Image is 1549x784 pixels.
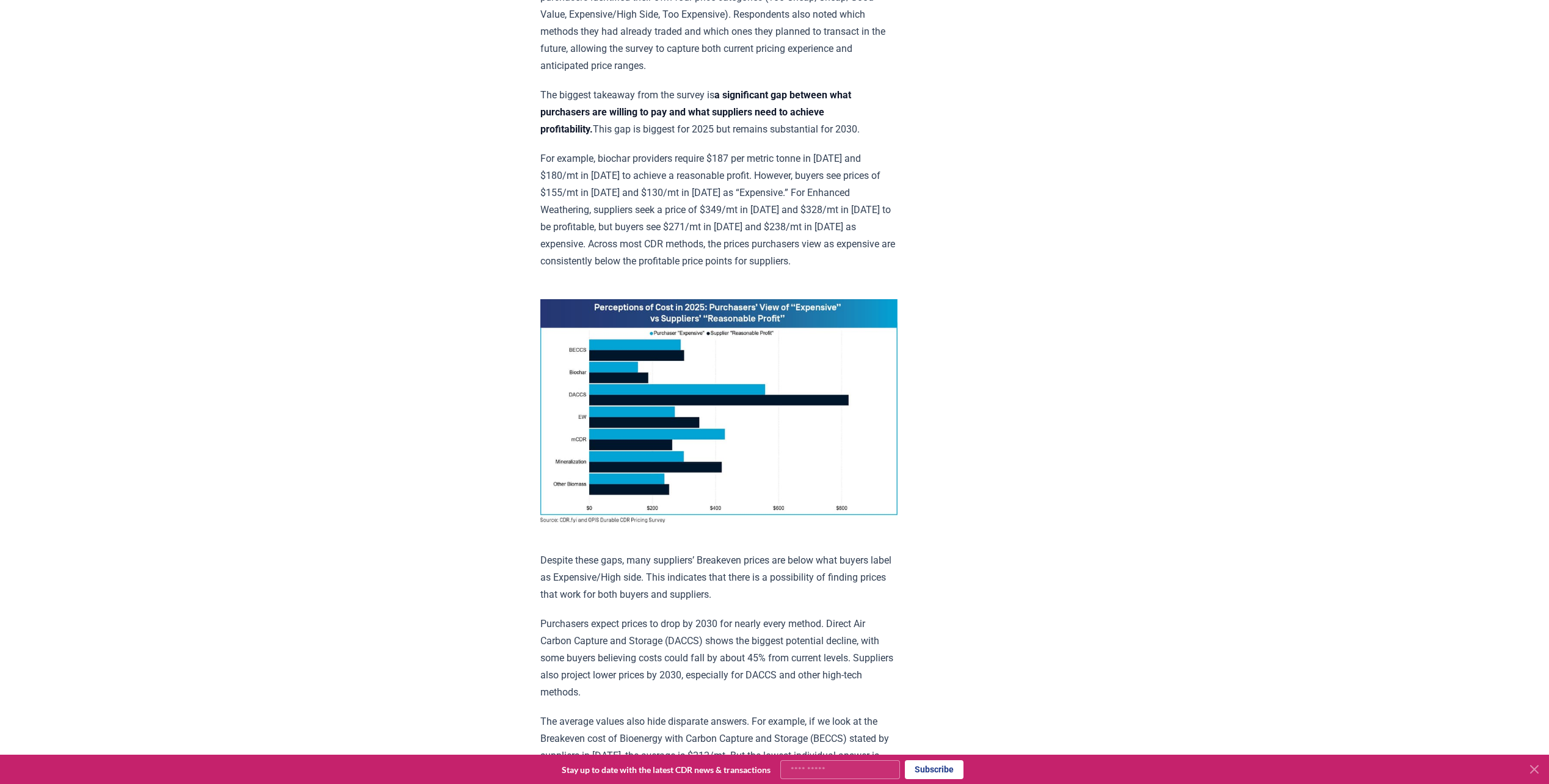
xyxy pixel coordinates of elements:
p: Despite these gaps, many suppliers’ Breakeven prices are below what buyers label as Expensive/Hig... [540,552,898,603]
p: The biggest takeaway from the survey is This gap is biggest for 2025 but remains substantial for ... [540,87,898,138]
p: Purchasers expect prices to drop by 2030 for nearly every method. Direct Air Carbon Capture and S... [540,615,898,701]
img: blog post image [540,299,898,523]
p: For example, biochar providers require $187 per metric tonne in [DATE] and $180/mt in [DATE] to a... [540,150,898,270]
strong: a significant gap between what purchasers are willing to pay and what suppliers need to achieve p... [540,89,851,135]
